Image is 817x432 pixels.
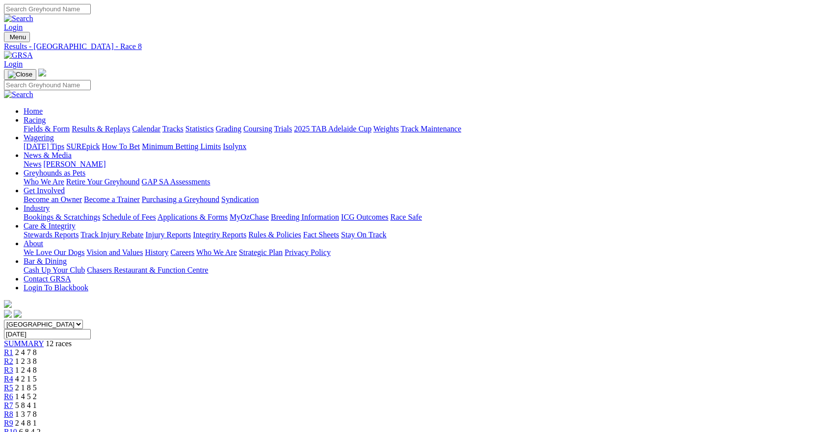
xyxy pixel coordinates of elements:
[4,300,12,308] img: logo-grsa-white.png
[4,366,13,374] a: R3
[15,375,37,383] span: 4 2 1 5
[390,213,422,221] a: Race Safe
[401,125,461,133] a: Track Maintenance
[142,142,221,151] a: Minimum Betting Limits
[24,160,813,169] div: News & Media
[4,4,91,14] input: Search
[24,107,43,115] a: Home
[24,213,813,222] div: Industry
[24,248,813,257] div: About
[4,60,23,68] a: Login
[185,125,214,133] a: Statistics
[38,69,46,76] img: logo-grsa-white.png
[4,23,23,31] a: Login
[230,213,269,221] a: MyOzChase
[24,213,100,221] a: Bookings & Scratchings
[162,125,184,133] a: Tracks
[15,348,37,356] span: 2 4 7 8
[80,230,143,239] a: Track Injury Rebate
[4,329,91,339] input: Select date
[24,204,50,212] a: Industry
[4,410,13,418] a: R8
[239,248,283,256] a: Strategic Plan
[216,125,241,133] a: Grading
[15,383,37,392] span: 2 1 8 5
[24,142,64,151] a: [DATE] Tips
[4,401,13,409] a: R7
[243,125,272,133] a: Coursing
[24,133,54,142] a: Wagering
[132,125,160,133] a: Calendar
[4,32,30,42] button: Toggle navigation
[4,42,813,51] a: Results - [GEOGRAPHIC_DATA] - Race 8
[24,160,41,168] a: News
[24,257,67,265] a: Bar & Dining
[66,178,140,186] a: Retire Your Greyhound
[43,160,105,168] a: [PERSON_NAME]
[10,33,26,41] span: Menu
[4,69,36,80] button: Toggle navigation
[24,248,84,256] a: We Love Our Dogs
[145,230,191,239] a: Injury Reports
[66,142,100,151] a: SUREpick
[285,248,331,256] a: Privacy Policy
[24,142,813,151] div: Wagering
[142,195,219,203] a: Purchasing a Greyhound
[193,230,246,239] a: Integrity Reports
[145,248,168,256] a: History
[221,195,259,203] a: Syndication
[4,90,33,99] img: Search
[87,266,208,274] a: Chasers Restaurant & Function Centre
[223,142,246,151] a: Isolynx
[142,178,211,186] a: GAP SA Assessments
[170,248,194,256] a: Careers
[4,419,13,427] a: R9
[102,213,156,221] a: Schedule of Fees
[4,80,91,90] input: Search
[24,222,76,230] a: Care & Integrity
[248,230,301,239] a: Rules & Policies
[4,392,13,401] span: R6
[4,339,44,348] a: SUMMARY
[24,116,46,124] a: Racing
[15,366,37,374] span: 1 2 4 8
[24,169,85,177] a: Greyhounds as Pets
[158,213,228,221] a: Applications & Forms
[4,383,13,392] a: R5
[15,392,37,401] span: 1 4 5 2
[8,71,32,78] img: Close
[84,195,140,203] a: Become a Trainer
[196,248,237,256] a: Who We Are
[24,275,71,283] a: Contact GRSA
[15,419,37,427] span: 2 4 8 1
[24,178,64,186] a: Who We Are
[102,142,140,151] a: How To Bet
[4,375,13,383] a: R4
[24,266,813,275] div: Bar & Dining
[271,213,339,221] a: Breeding Information
[24,186,65,195] a: Get Involved
[4,348,13,356] a: R1
[24,266,85,274] a: Cash Up Your Club
[86,248,143,256] a: Vision and Values
[274,125,292,133] a: Trials
[24,151,72,159] a: News & Media
[4,310,12,318] img: facebook.svg
[294,125,371,133] a: 2025 TAB Adelaide Cup
[24,125,813,133] div: Racing
[15,357,37,365] span: 1 2 3 8
[72,125,130,133] a: Results & Replays
[24,125,70,133] a: Fields & Form
[24,239,43,248] a: About
[24,178,813,186] div: Greyhounds as Pets
[24,195,813,204] div: Get Involved
[4,357,13,365] a: R2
